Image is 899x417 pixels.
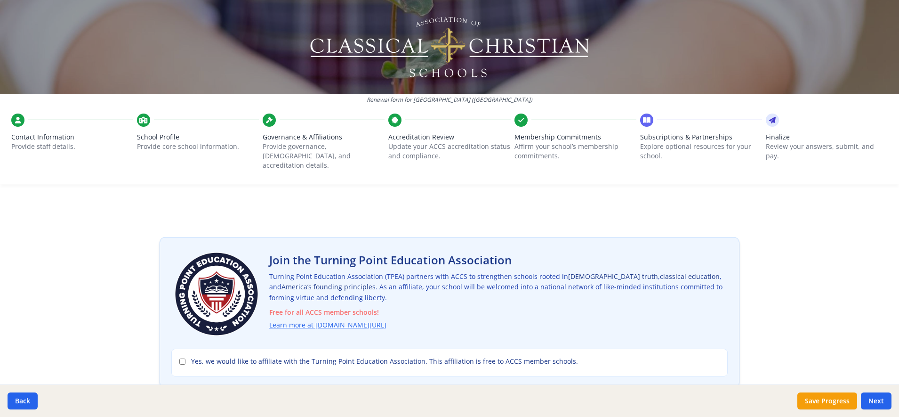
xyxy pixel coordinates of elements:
input: Yes, we would like to affiliate with the Turning Point Education Association. This affiliation is... [179,359,185,365]
button: Back [8,392,38,409]
p: Turning Point Education Association (TPEA) partners with ACCS to strengthen schools rooted in , ,... [269,271,728,331]
p: Update your ACCS accreditation status and compliance. [388,142,510,161]
span: [DEMOGRAPHIC_DATA] truth [568,272,658,281]
button: Save Progress [797,392,857,409]
h2: Join the Turning Point Education Association [269,253,728,268]
p: Affirm your school’s membership commitments. [514,142,636,161]
span: classical education [660,272,720,281]
a: Learn more at [DOMAIN_NAME][URL] [269,320,386,331]
span: Yes, we would like to affiliate with the Turning Point Education Association. This affiliation is... [191,357,578,366]
p: Provide core school information. [137,142,259,151]
p: Review your answers, submit, and pay. [766,142,888,161]
span: Governance & Affiliations [263,132,385,142]
span: Membership Commitments [514,132,636,142]
p: Provide governance, [DEMOGRAPHIC_DATA], and accreditation details. [263,142,385,170]
span: America’s founding principles [281,282,376,291]
span: School Profile [137,132,259,142]
span: Finalize [766,132,888,142]
p: Provide staff details. [11,142,133,151]
button: Next [861,392,891,409]
span: Contact Information [11,132,133,142]
img: Turning Point Education Association Logo [171,249,262,339]
span: Accreditation Review [388,132,510,142]
span: Free for all ACCS member schools! [269,307,728,318]
p: Explore optional resources for your school. [640,142,762,161]
span: Subscriptions & Partnerships [640,132,762,142]
img: Logo [309,14,591,80]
